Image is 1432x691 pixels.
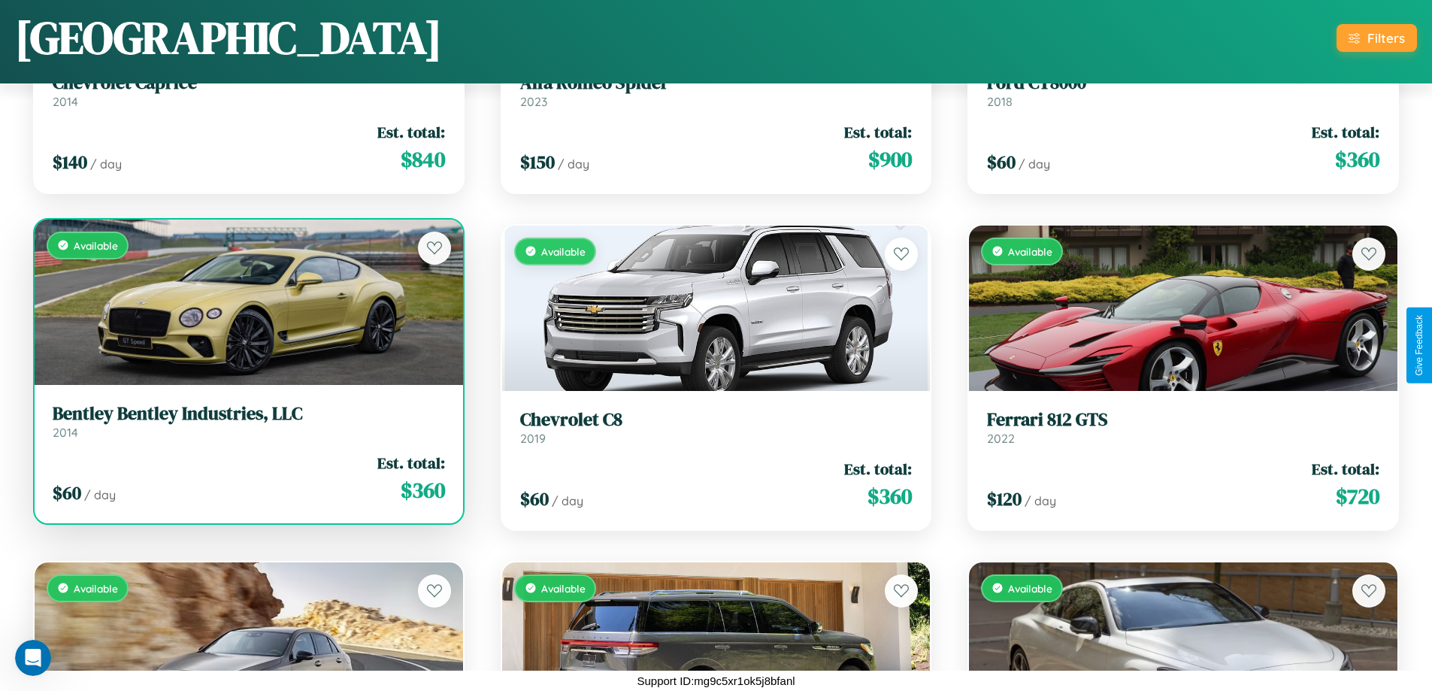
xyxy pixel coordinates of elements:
[53,425,78,440] span: 2014
[53,72,445,94] h3: Chevrolet Caprice
[987,94,1013,109] span: 2018
[987,431,1015,446] span: 2022
[520,72,913,109] a: Alfa Romeo Spider2023
[53,72,445,109] a: Chevrolet Caprice2014
[53,150,87,174] span: $ 140
[987,409,1379,431] h3: Ferrari 812 GTS
[637,671,795,691] p: Support ID: mg9c5xr1ok5j8bfanl
[1008,582,1052,595] span: Available
[1025,493,1056,508] span: / day
[53,480,81,505] span: $ 60
[520,409,913,431] h3: Chevrolet C8
[53,403,445,425] h3: Bentley Bentley Industries, LLC
[15,7,442,68] h1: [GEOGRAPHIC_DATA]
[1312,121,1379,143] span: Est. total:
[520,431,546,446] span: 2019
[1367,30,1405,46] div: Filters
[84,487,116,502] span: / day
[541,582,586,595] span: Available
[520,72,913,94] h3: Alfa Romeo Spider
[1019,156,1050,171] span: / day
[987,72,1379,109] a: Ford CT80002018
[15,640,51,676] iframe: Intercom live chat
[867,481,912,511] span: $ 360
[74,239,118,252] span: Available
[53,403,445,440] a: Bentley Bentley Industries, LLC2014
[1336,481,1379,511] span: $ 720
[377,452,445,474] span: Est. total:
[844,121,912,143] span: Est. total:
[987,409,1379,446] a: Ferrari 812 GTS2022
[520,409,913,446] a: Chevrolet C82019
[401,144,445,174] span: $ 840
[520,94,547,109] span: 2023
[987,150,1016,174] span: $ 60
[1337,24,1417,52] button: Filters
[53,94,78,109] span: 2014
[558,156,589,171] span: / day
[520,150,555,174] span: $ 150
[1414,315,1424,376] div: Give Feedback
[90,156,122,171] span: / day
[987,72,1379,94] h3: Ford CT8000
[377,121,445,143] span: Est. total:
[987,486,1022,511] span: $ 120
[844,458,912,480] span: Est. total:
[1312,458,1379,480] span: Est. total:
[868,144,912,174] span: $ 900
[74,582,118,595] span: Available
[1335,144,1379,174] span: $ 360
[401,475,445,505] span: $ 360
[552,493,583,508] span: / day
[1008,245,1052,258] span: Available
[520,486,549,511] span: $ 60
[541,245,586,258] span: Available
